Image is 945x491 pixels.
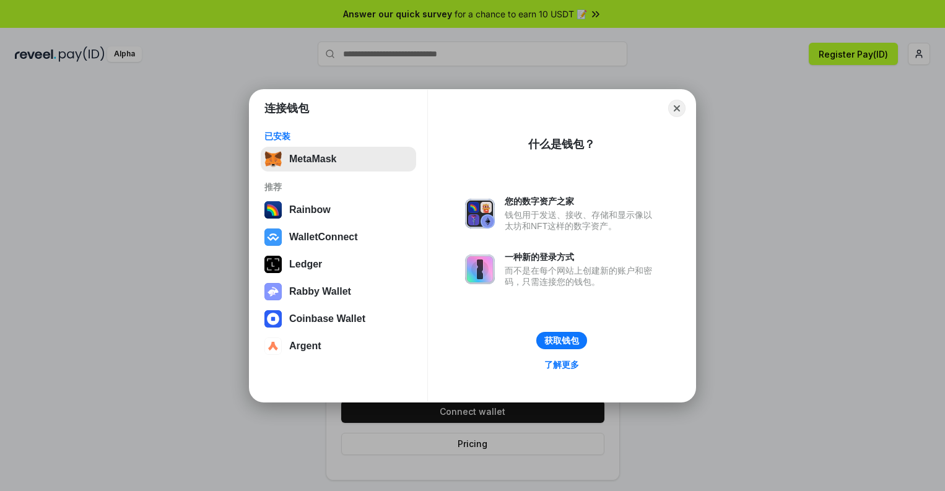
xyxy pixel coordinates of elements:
div: 了解更多 [544,359,579,370]
button: Coinbase Wallet [261,306,416,331]
button: Ledger [261,252,416,277]
img: svg+xml,%3Csvg%20width%3D%2228%22%20height%3D%2228%22%20viewBox%3D%220%200%2028%2028%22%20fill%3D... [264,228,282,246]
div: 而不是在每个网站上创建新的账户和密码，只需连接您的钱包。 [505,265,658,287]
img: svg+xml,%3Csvg%20width%3D%22120%22%20height%3D%22120%22%20viewBox%3D%220%200%20120%20120%22%20fil... [264,201,282,219]
div: Coinbase Wallet [289,313,365,324]
div: MetaMask [289,154,336,165]
img: svg+xml,%3Csvg%20fill%3D%22none%22%20height%3D%2233%22%20viewBox%3D%220%200%2035%2033%22%20width%... [264,150,282,168]
a: 了解更多 [537,357,586,373]
div: Argent [289,341,321,352]
div: 什么是钱包？ [528,137,595,152]
button: WalletConnect [261,225,416,250]
div: 已安装 [264,131,412,142]
div: Ledger [289,259,322,270]
div: 一种新的登录方式 [505,251,658,263]
img: svg+xml,%3Csvg%20width%3D%2228%22%20height%3D%2228%22%20viewBox%3D%220%200%2028%2028%22%20fill%3D... [264,337,282,355]
div: 获取钱包 [544,335,579,346]
div: 推荐 [264,181,412,193]
button: Rabby Wallet [261,279,416,304]
div: 您的数字资产之家 [505,196,658,207]
div: Rainbow [289,204,331,215]
button: Argent [261,334,416,358]
img: svg+xml,%3Csvg%20width%3D%2228%22%20height%3D%2228%22%20viewBox%3D%220%200%2028%2028%22%20fill%3D... [264,310,282,328]
button: Close [668,100,686,117]
button: MetaMask [261,147,416,172]
button: 获取钱包 [536,332,587,349]
div: 钱包用于发送、接收、存储和显示像以太坊和NFT这样的数字资产。 [505,209,658,232]
button: Rainbow [261,198,416,222]
img: svg+xml,%3Csvg%20xmlns%3D%22http%3A%2F%2Fwww.w3.org%2F2000%2Fsvg%22%20fill%3D%22none%22%20viewBox... [465,254,495,284]
div: WalletConnect [289,232,358,243]
img: svg+xml,%3Csvg%20xmlns%3D%22http%3A%2F%2Fwww.w3.org%2F2000%2Fsvg%22%20width%3D%2228%22%20height%3... [264,256,282,273]
img: svg+xml,%3Csvg%20xmlns%3D%22http%3A%2F%2Fwww.w3.org%2F2000%2Fsvg%22%20fill%3D%22none%22%20viewBox... [465,199,495,228]
h1: 连接钱包 [264,101,309,116]
div: Rabby Wallet [289,286,351,297]
img: svg+xml,%3Csvg%20xmlns%3D%22http%3A%2F%2Fwww.w3.org%2F2000%2Fsvg%22%20fill%3D%22none%22%20viewBox... [264,283,282,300]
